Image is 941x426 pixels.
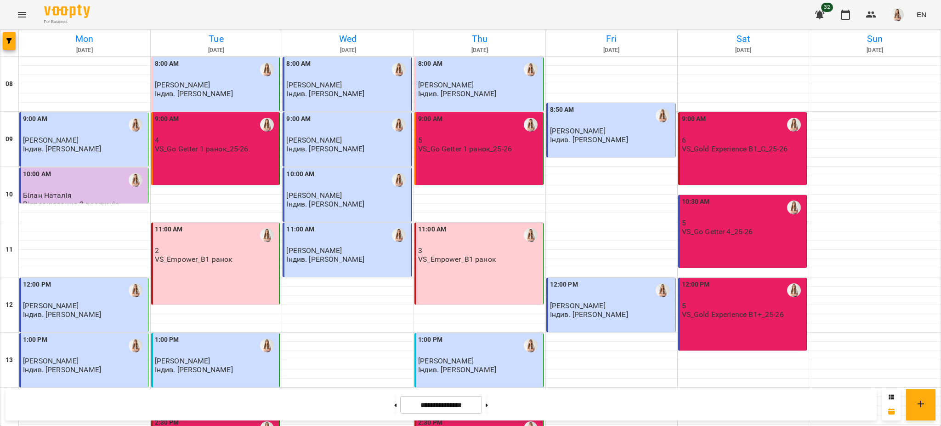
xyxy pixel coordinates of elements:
label: 11:00 AM [286,225,314,235]
span: [PERSON_NAME] [286,136,342,144]
p: Індив. [PERSON_NAME] [418,366,496,374]
label: 8:00 AM [155,59,179,69]
button: EN [913,6,930,23]
button: Menu [11,4,33,26]
img: Михно Віта Олександрівна [392,63,406,76]
label: 9:00 AM [155,114,179,124]
h6: [DATE] [811,46,939,55]
span: [PERSON_NAME] [23,301,79,310]
span: [PERSON_NAME] [155,81,210,89]
span: [PERSON_NAME] [23,357,79,365]
img: Михно Віта Олександрівна [129,173,142,187]
label: 8:00 AM [418,59,442,69]
label: 1:00 PM [155,335,179,345]
p: VS_Empower_B1 ранок [418,255,496,263]
span: [PERSON_NAME] [23,136,79,144]
img: Михно Віта Олександрівна [392,118,406,132]
label: 9:00 AM [23,114,47,124]
h6: Fri [547,32,676,46]
p: Індив. [PERSON_NAME] [418,90,496,98]
h6: Wed [283,32,412,46]
h6: Thu [415,32,544,46]
label: 12:00 PM [682,280,710,290]
p: VS_Gold Experience B1+_25-26 [682,311,784,318]
p: Індив. [PERSON_NAME] [23,311,101,318]
h6: [DATE] [679,46,808,55]
img: Михно Віта Олександрівна [260,63,274,76]
h6: [DATE] [547,46,676,55]
img: Михно Віта Олександрівна [129,339,142,352]
p: VS_Gold Experience B1_C_25-26 [682,145,788,153]
div: Михно Віта Олександрівна [524,63,538,76]
label: 12:00 PM [23,280,51,290]
h6: Sat [679,32,808,46]
span: EN [917,10,926,19]
h6: [DATE] [20,46,149,55]
label: 11:00 AM [155,225,183,235]
span: [PERSON_NAME] [286,246,342,255]
div: Михно Віта Олександрівна [129,118,142,132]
p: VS_Empower_B1 ранок [155,255,232,263]
label: 1:00 PM [418,335,442,345]
h6: [DATE] [283,46,412,55]
div: Михно Віта Олександрівна [129,283,142,297]
img: Voopty Logo [44,5,90,18]
label: 12:00 PM [550,280,578,290]
p: VS_Go Getter 1 ранок_25-26 [418,145,512,153]
label: 9:00 AM [682,114,706,124]
p: 5 [682,302,805,310]
img: Михно Віта Олександрівна [787,283,801,297]
label: 9:00 AM [418,114,442,124]
img: Михно Віта Олександрівна [787,201,801,214]
h6: 11 [6,245,13,255]
p: Індив. [PERSON_NAME] [23,366,101,374]
img: Михно Віта Олександрівна [524,228,538,242]
p: Індив. [PERSON_NAME] [286,90,364,98]
label: 10:00 AM [286,169,314,179]
img: Михно Віта Олександрівна [656,109,669,122]
p: VS_Go Getter 4_25-26 [682,228,753,236]
img: Михно Віта Олександрівна [787,118,801,132]
img: Михно Віта Олександрівна [524,339,538,352]
p: 5 [682,219,805,227]
span: [PERSON_NAME] [418,357,474,365]
p: 3 [418,247,541,254]
p: Індив. [PERSON_NAME] [550,311,628,318]
p: Індив. [PERSON_NAME] [155,90,233,98]
span: Білан Наталія [23,191,72,200]
p: Відпрацювання 2 пропусків [23,200,119,208]
img: Михно Віта Олександрівна [392,173,406,187]
span: [PERSON_NAME] [286,81,342,89]
img: Михно Віта Олександрівна [656,283,669,297]
h6: 10 [6,190,13,200]
div: Михно Віта Олександрівна [524,118,538,132]
label: 9:00 AM [286,114,311,124]
p: 4 [155,136,278,144]
h6: 09 [6,134,13,144]
div: Михно Віта Олександрівна [260,339,274,352]
p: Індив. [PERSON_NAME] [550,136,628,144]
h6: Sun [811,32,939,46]
h6: Tue [152,32,281,46]
img: Михно Віта Олександрівна [260,228,274,242]
p: Індив. [PERSON_NAME] [23,145,101,153]
p: 6 [682,136,805,144]
p: Індив. [PERSON_NAME] [286,200,364,208]
label: 11:00 AM [418,225,446,235]
img: Михно Віта Олександрівна [260,118,274,132]
span: [PERSON_NAME] [155,357,210,365]
img: 991d444c6ac07fb383591aa534ce9324.png [891,8,904,21]
label: 8:00 AM [286,59,311,69]
span: [PERSON_NAME] [418,81,474,89]
h6: 08 [6,79,13,89]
